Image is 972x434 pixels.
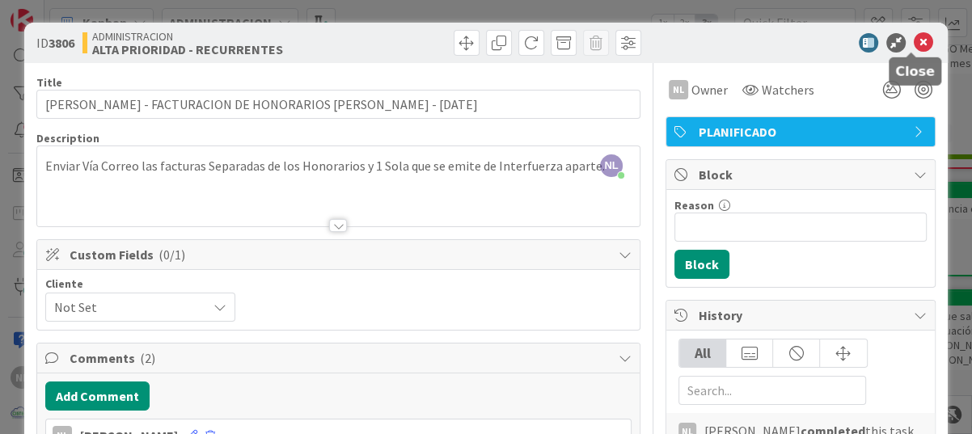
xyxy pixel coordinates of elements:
span: ID [36,33,74,53]
span: ( 0/1 ) [158,246,185,263]
b: 3806 [49,35,74,51]
span: Comments [70,348,611,368]
span: NL [600,154,623,177]
span: Block [699,165,906,184]
button: Add Comment [45,381,150,411]
h5: Close [895,64,935,79]
span: Owner [691,80,728,99]
div: All [679,339,726,367]
span: ( 2 ) [140,350,155,366]
input: type card name here... [36,90,640,119]
div: NL [669,80,688,99]
span: Not Set [54,296,199,318]
span: Custom Fields [70,245,611,264]
label: Title [36,75,62,90]
p: Enviar Vía Correo las facturas Separadas de los Honorarios y 1 Sola que se emite de Interfuerza a... [45,157,632,175]
input: Search... [678,376,866,405]
span: Description [36,131,99,145]
span: PLANIFICADO [699,122,906,141]
span: ADMINISTRACION [92,30,283,43]
b: ALTA PRIORIDAD - RECURRENTES [92,43,283,56]
span: Watchers [762,80,814,99]
label: Reason [674,198,714,213]
div: Cliente [45,278,235,289]
button: Block [674,250,729,279]
span: History [699,305,906,325]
